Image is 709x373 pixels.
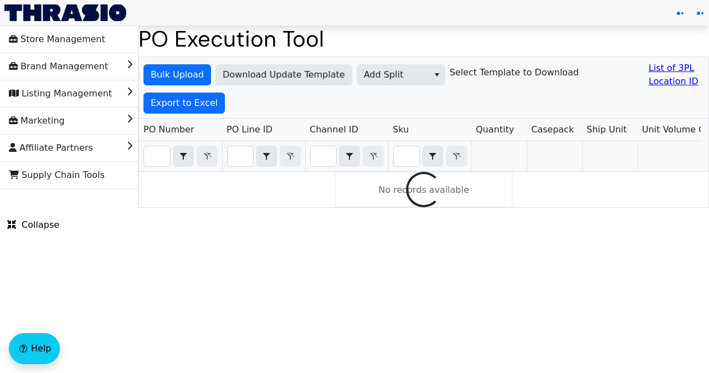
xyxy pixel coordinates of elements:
span: Quantity [476,123,514,136]
span: PO Line ID [227,123,273,136]
button: Help floatingactionbutton [9,333,60,364]
span: Sku [393,123,409,136]
span: Choose Operator [256,146,277,167]
th: Filter [305,141,388,172]
button: select [423,146,443,166]
th: Filter [388,141,471,172]
span: Export to Excel [151,96,218,110]
span: Casepack [531,123,574,136]
th: Filter [222,141,305,172]
button: select [256,146,276,166]
h1: PO Execution Tool [138,25,709,52]
input: Filter [144,146,170,166]
span: Channel ID [310,123,358,136]
span: Choose Operator [173,146,194,167]
button: Download Update Template [215,64,352,85]
button: select [340,146,359,166]
span: Bulk Upload [151,68,204,81]
span: Add Split [364,68,422,81]
span: Supply Chain Tools [9,166,105,184]
span: Choose Operator [339,146,360,167]
input: Filter [311,146,336,166]
h6: Select Template to Download [450,67,579,78]
span: Collapse [7,218,59,232]
th: Filter [139,141,222,172]
span: Marketing [9,112,65,130]
span: Choose Operator [422,146,443,167]
span: Download Update Template [223,68,345,81]
span: Affiliate Partners [9,139,93,157]
img: Thrasio Logo [4,4,126,21]
span: Ship Unit [587,123,627,136]
span: Listing Management [9,85,112,103]
button: select [173,146,193,166]
span: PO Number [143,123,194,136]
a: List of 3PL Location ID [649,62,704,88]
span: Help [31,342,51,355]
button: Export to Excel [143,93,225,114]
button: Bulk Upload [143,64,211,85]
button: select [429,65,445,85]
input: Filter [394,146,419,166]
input: Filter [228,146,253,166]
span: Store Management [9,30,105,48]
span: Brand Management [9,58,108,75]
